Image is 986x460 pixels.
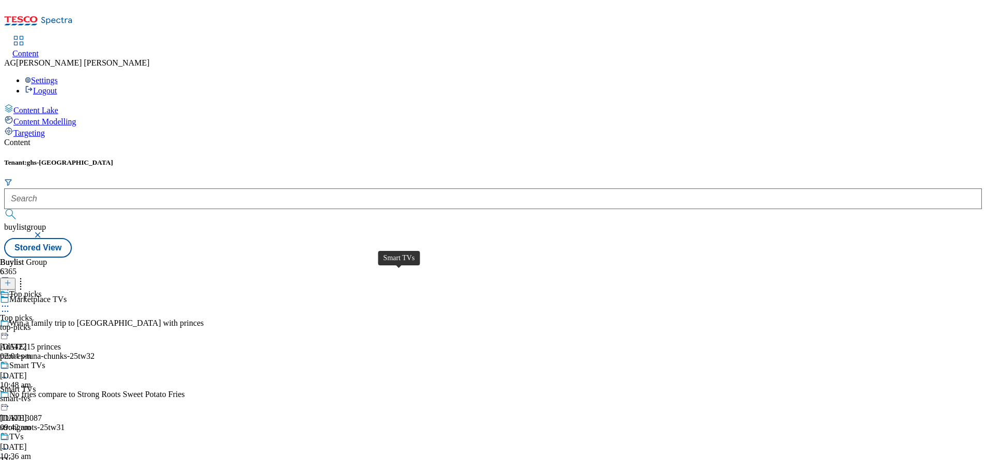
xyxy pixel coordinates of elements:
[9,390,185,399] div: No fries compare to Strong Roots Sweet Potato Fries
[13,106,58,115] span: Content Lake
[13,129,45,137] span: Targeting
[4,104,982,115] a: Content Lake
[9,432,24,441] div: TVs
[4,126,982,138] a: Targeting
[25,76,58,85] a: Settings
[4,158,982,167] h5: Tenant:
[9,290,41,299] div: Top picks
[4,115,982,126] a: Content Modelling
[9,361,45,370] div: Smart TVs
[13,117,76,126] span: Content Modelling
[27,158,113,166] span: ghs-[GEOGRAPHIC_DATA]
[9,319,204,328] div: Win a family trip to [GEOGRAPHIC_DATA] with princes
[4,138,982,147] div: Content
[4,58,16,67] span: AG
[12,37,39,58] a: Content
[4,223,46,231] span: buylistgroup
[12,49,39,58] span: Content
[4,188,982,209] input: Search
[4,238,72,258] button: Stored View
[25,86,57,95] a: Logout
[16,58,149,67] span: [PERSON_NAME] [PERSON_NAME]
[4,178,12,186] svg: Search Filters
